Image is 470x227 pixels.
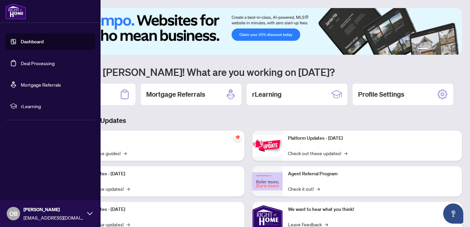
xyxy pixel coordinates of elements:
[453,48,455,51] button: 6
[442,48,445,51] button: 4
[9,209,18,218] span: OB
[70,170,239,178] p: Platform Updates - [DATE]
[316,185,320,192] span: →
[234,133,242,141] span: pushpin
[21,39,44,45] a: Dashboard
[252,90,282,99] h2: rLearning
[70,206,239,213] p: Platform Updates - [DATE]
[35,116,462,125] h3: Brokerage & Industry Updates
[288,170,457,178] p: Agent Referral Program
[443,203,463,224] button: Open asap
[70,135,239,142] p: Self-Help
[288,206,457,213] p: We want to hear what you think!
[418,48,428,51] button: 1
[288,149,347,157] a: Check out these updates!→
[252,135,283,156] img: Platform Updates - June 23, 2025
[21,82,61,88] a: Mortgage Referrals
[288,135,457,142] p: Platform Updates - [DATE]
[35,65,462,78] h1: Welcome back [PERSON_NAME]! What are you working on [DATE]?
[447,48,450,51] button: 5
[431,48,434,51] button: 2
[358,90,404,99] h2: Profile Settings
[252,172,283,191] img: Agent Referral Program
[123,149,127,157] span: →
[23,206,84,213] span: [PERSON_NAME]
[5,3,26,19] img: logo
[21,102,91,110] span: rLearning
[436,48,439,51] button: 3
[126,185,130,192] span: →
[35,8,462,55] img: Slide 0
[21,60,55,66] a: Deal Processing
[344,149,347,157] span: →
[288,185,320,192] a: Check it out!→
[23,214,84,221] span: [EMAIL_ADDRESS][DOMAIN_NAME]
[146,90,205,99] h2: Mortgage Referrals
